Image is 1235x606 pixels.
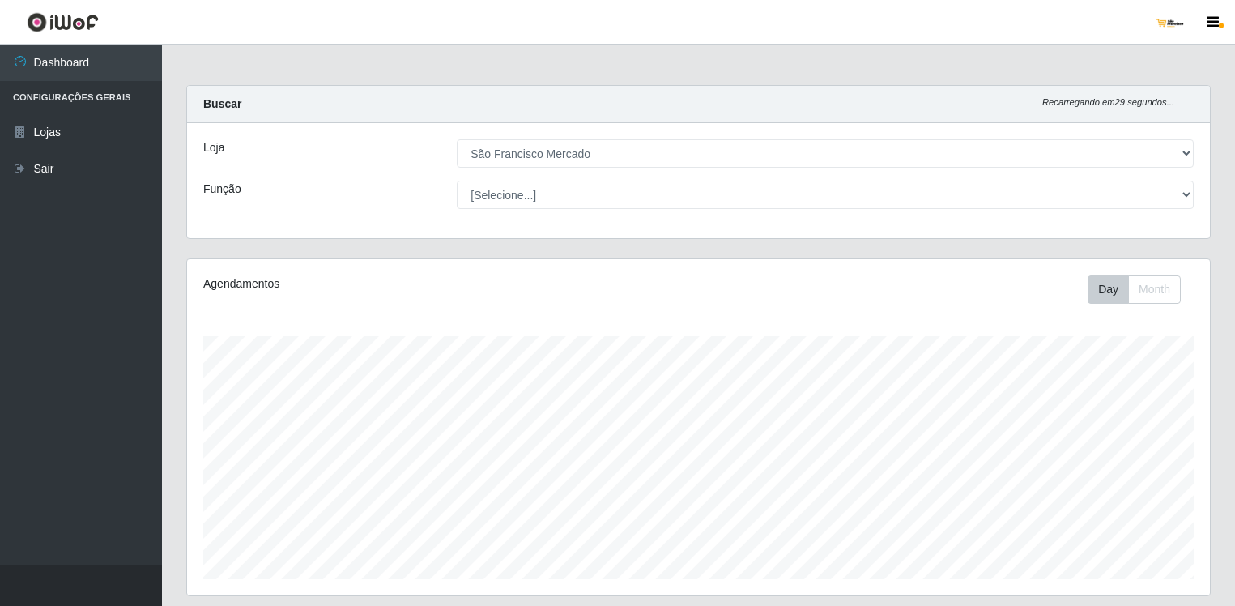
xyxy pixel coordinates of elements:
[203,275,602,292] div: Agendamentos
[1128,275,1181,304] button: Month
[203,181,241,198] label: Função
[1088,275,1129,304] button: Day
[203,97,241,110] strong: Buscar
[27,12,99,32] img: CoreUI Logo
[1088,275,1194,304] div: Toolbar with button groups
[1088,275,1181,304] div: First group
[203,139,224,156] label: Loja
[1042,97,1174,107] i: Recarregando em 29 segundos...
